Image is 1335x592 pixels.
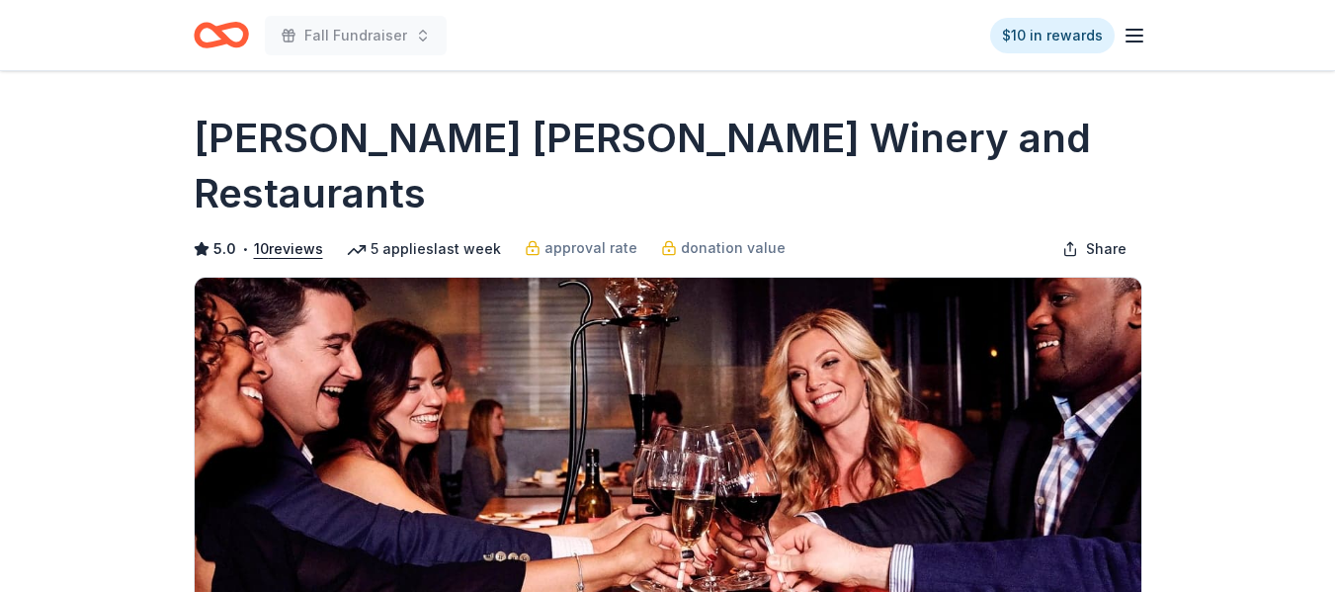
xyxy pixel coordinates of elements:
h1: [PERSON_NAME] [PERSON_NAME] Winery and Restaurants [194,111,1142,221]
button: 10reviews [254,237,323,261]
button: Fall Fundraiser [265,16,447,55]
span: donation value [681,236,786,260]
a: Home [194,12,249,58]
span: Share [1086,237,1126,261]
a: $10 in rewards [990,18,1115,53]
button: Share [1046,229,1142,269]
a: donation value [661,236,786,260]
span: approval rate [544,236,637,260]
a: approval rate [525,236,637,260]
span: 5.0 [213,237,236,261]
span: Fall Fundraiser [304,24,407,47]
span: • [241,241,248,257]
div: 5 applies last week [347,237,501,261]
